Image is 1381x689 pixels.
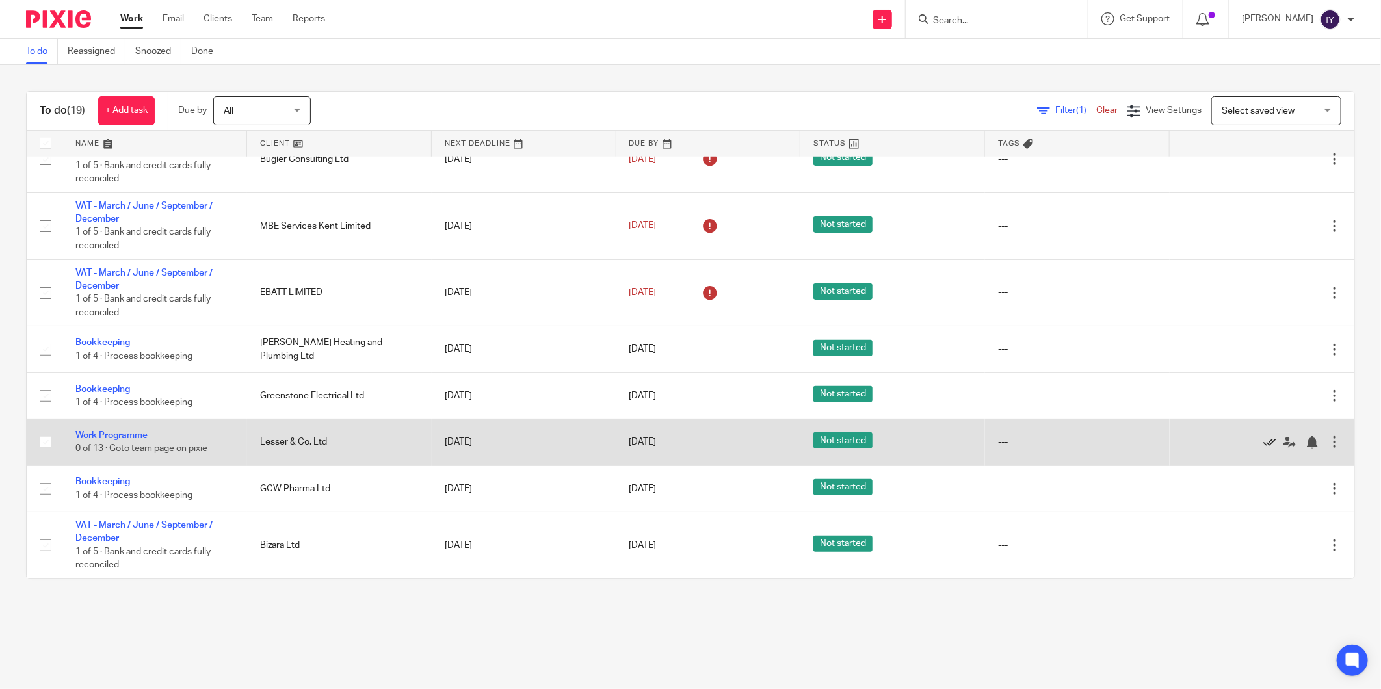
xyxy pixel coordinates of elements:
[629,437,657,447] span: [DATE]
[247,259,432,326] td: EBATT LIMITED
[247,126,432,193] td: Bugler Consulting Ltd
[40,104,85,118] h1: To do
[998,343,1157,356] div: ---
[75,352,192,361] span: 1 of 4 · Process bookkeeping
[432,372,616,419] td: [DATE]
[998,153,1157,166] div: ---
[75,268,213,291] a: VAT - March / June / September / December
[247,326,432,372] td: [PERSON_NAME] Heating and Plumbing Ltd
[252,12,273,25] a: Team
[432,465,616,512] td: [DATE]
[1055,106,1096,115] span: Filter
[247,192,432,259] td: MBE Services Kent Limited
[432,326,616,372] td: [DATE]
[67,105,85,116] span: (19)
[75,201,213,224] a: VAT - March / June / September / December
[998,140,1020,147] span: Tags
[1076,106,1086,115] span: (1)
[247,372,432,419] td: Greenstone Electrical Ltd
[629,484,657,493] span: [DATE]
[75,491,192,500] span: 1 of 4 · Process bookkeeping
[1096,106,1118,115] a: Clear
[1146,106,1202,115] span: View Settings
[629,222,657,231] span: [DATE]
[813,216,873,233] span: Not started
[629,345,657,354] span: [DATE]
[75,547,211,570] span: 1 of 5 · Bank and credit cards fully reconciled
[247,512,432,578] td: Bizara Ltd
[998,286,1157,299] div: ---
[629,541,657,550] span: [DATE]
[26,39,58,64] a: To do
[629,155,657,164] span: [DATE]
[224,107,233,116] span: All
[247,419,432,465] td: Lesser & Co. Ltd
[998,389,1157,402] div: ---
[191,39,223,64] a: Done
[163,12,184,25] a: Email
[813,536,873,552] span: Not started
[432,419,616,465] td: [DATE]
[75,228,211,251] span: 1 of 5 · Bank and credit cards fully reconciled
[629,288,657,297] span: [DATE]
[432,512,616,578] td: [DATE]
[629,391,657,400] span: [DATE]
[75,477,130,486] a: Bookkeeping
[1120,14,1170,23] span: Get Support
[75,161,211,184] span: 1 of 5 · Bank and credit cards fully reconciled
[813,386,873,402] span: Not started
[26,10,91,28] img: Pixie
[178,104,207,117] p: Due by
[75,398,192,407] span: 1 of 4 · Process bookkeeping
[1222,107,1295,116] span: Select saved view
[120,12,143,25] a: Work
[998,435,1157,448] div: ---
[932,16,1049,27] input: Search
[98,96,155,125] a: + Add task
[432,126,616,193] td: [DATE]
[1242,12,1313,25] p: [PERSON_NAME]
[1320,9,1341,30] img: svg%3E
[998,220,1157,233] div: ---
[75,431,148,440] a: Work Programme
[75,295,211,318] span: 1 of 5 · Bank and credit cards fully reconciled
[1263,435,1283,448] a: Mark as done
[432,192,616,259] td: [DATE]
[998,539,1157,552] div: ---
[75,445,207,454] span: 0 of 13 · Goto team page on pixie
[135,39,181,64] a: Snoozed
[813,340,873,356] span: Not started
[432,259,616,326] td: [DATE]
[998,482,1157,495] div: ---
[75,521,213,543] a: VAT - March / June / September / December
[293,12,325,25] a: Reports
[813,283,873,300] span: Not started
[75,338,130,347] a: Bookkeeping
[813,149,873,166] span: Not started
[247,465,432,512] td: GCW Pharma Ltd
[68,39,125,64] a: Reassigned
[75,385,130,394] a: Bookkeeping
[204,12,232,25] a: Clients
[813,479,873,495] span: Not started
[813,432,873,448] span: Not started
